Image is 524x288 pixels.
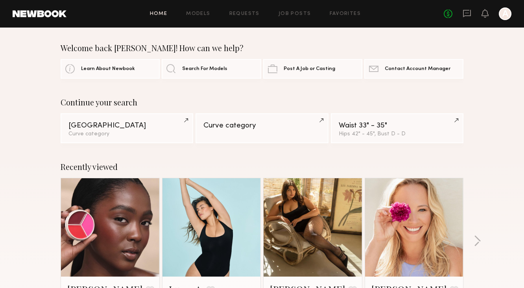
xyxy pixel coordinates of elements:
[61,98,463,107] div: Continue your search
[203,122,320,129] div: Curve category
[61,113,193,143] a: [GEOGRAPHIC_DATA]Curve category
[229,11,260,17] a: Requests
[61,162,463,172] div: Recently viewed
[81,66,135,72] span: Learn About Newbook
[186,11,210,17] a: Models
[330,11,361,17] a: Favorites
[68,122,185,129] div: [GEOGRAPHIC_DATA]
[196,113,328,143] a: Curve category
[263,59,362,79] a: Post A Job or Casting
[61,59,160,79] a: Learn About Newbook
[182,66,227,72] span: Search For Models
[150,11,168,17] a: Home
[499,7,511,20] a: A
[331,113,463,143] a: Waist 33" - 35"Hips 42" - 45", Bust D - D
[339,122,456,129] div: Waist 33" - 35"
[364,59,463,79] a: Contact Account Manager
[385,66,450,72] span: Contact Account Manager
[284,66,335,72] span: Post A Job or Casting
[68,131,185,137] div: Curve category
[61,43,463,53] div: Welcome back [PERSON_NAME]! How can we help?
[162,59,261,79] a: Search For Models
[339,131,456,137] div: Hips 42" - 45", Bust D - D
[279,11,311,17] a: Job Posts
